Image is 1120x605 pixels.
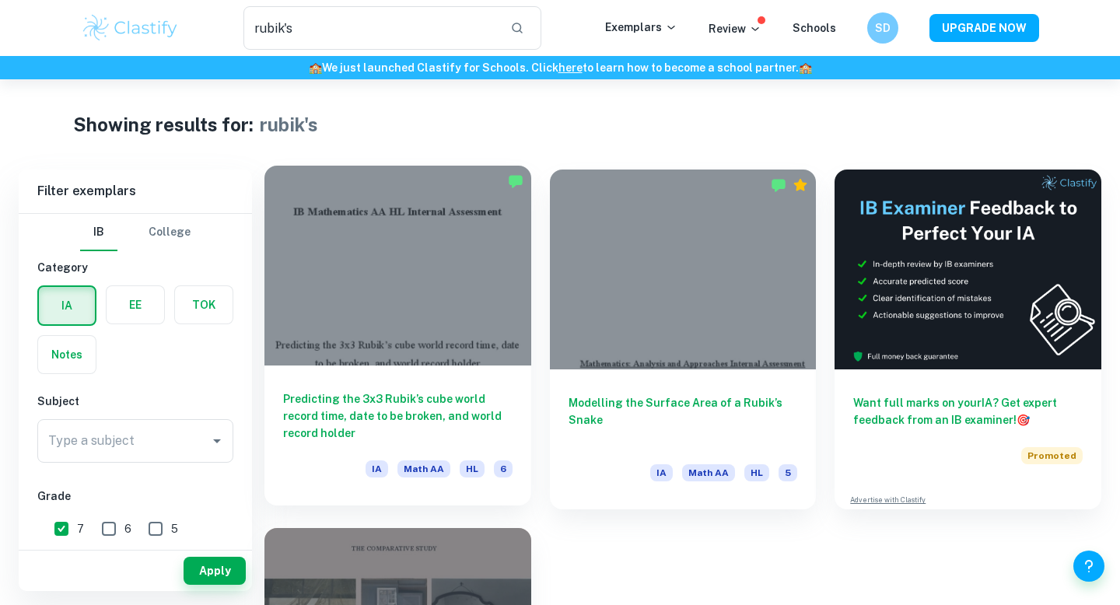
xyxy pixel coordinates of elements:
[3,59,1117,76] h6: We just launched Clastify for Schools. Click to learn how to become a school partner.
[1017,414,1030,426] span: 🎯
[37,488,233,505] h6: Grade
[39,287,95,324] button: IA
[283,390,513,442] h6: Predicting the 3x3 Rubik’s cube world record time, date to be broken, and world record holder
[494,460,513,477] span: 6
[682,464,735,481] span: Math AA
[799,61,812,74] span: 🏫
[81,12,180,44] img: Clastify logo
[1021,447,1083,464] span: Promoted
[366,460,388,477] span: IA
[206,430,228,452] button: Open
[19,170,252,213] h6: Filter exemplars
[38,336,96,373] button: Notes
[558,61,583,74] a: here
[37,393,233,410] h6: Subject
[793,177,808,193] div: Premium
[569,394,798,446] h6: Modelling the Surface Area of a Rubik’s Snake
[835,170,1101,509] a: Want full marks on yourIA? Get expert feedback from an IB examiner!PromotedAdvertise with Clastify
[793,22,836,34] a: Schools
[80,214,117,251] button: IB
[605,19,677,36] p: Exemplars
[850,495,926,505] a: Advertise with Clastify
[264,170,531,509] a: Predicting the 3x3 Rubik’s cube world record time, date to be broken, and world record holderIAMa...
[779,464,797,481] span: 5
[73,110,254,138] h1: Showing results for:
[124,520,131,537] span: 6
[175,286,233,323] button: TOK
[107,286,164,323] button: EE
[243,6,498,50] input: Search for any exemplars...
[1073,551,1104,582] button: Help and Feedback
[309,61,322,74] span: 🏫
[744,464,769,481] span: HL
[874,19,892,37] h6: SD
[709,20,761,37] p: Review
[771,177,786,193] img: Marked
[853,394,1083,428] h6: Want full marks on your IA ? Get expert feedback from an IB examiner!
[80,214,191,251] div: Filter type choice
[37,259,233,276] h6: Category
[867,12,898,44] button: SD
[260,110,318,138] h1: rubik's
[397,460,450,477] span: Math AA
[550,170,817,509] a: Modelling the Surface Area of a Rubik’s SnakeIAMath AAHL5
[929,14,1039,42] button: UPGRADE NOW
[835,170,1101,369] img: Thumbnail
[650,464,673,481] span: IA
[508,173,523,189] img: Marked
[184,557,246,585] button: Apply
[149,214,191,251] button: College
[460,460,485,477] span: HL
[77,520,84,537] span: 7
[171,520,178,537] span: 5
